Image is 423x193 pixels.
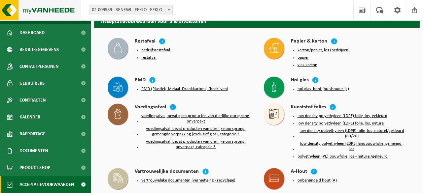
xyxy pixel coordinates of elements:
h2: Acceptatievoorwaarden voor alle afvalstoffen [94,14,420,27]
h4: Voedingsafval [135,104,166,111]
span: Gebruikers [20,75,45,92]
h4: Hol glas [291,77,309,84]
span: Acceptatievoorwaarden [20,176,74,193]
span: Rapportage [20,126,45,142]
span: Documenten [20,142,48,159]
button: PMD (Plastiek, Metaal, Drankkartons) (bedrijven) [141,86,228,92]
h4: Vertrouwelijke documenten [135,168,199,176]
button: voedingsafval, bevat producten van dierlijke oorsprong, gemengde verpakking (exclusief glas), cat... [141,126,250,137]
h4: PMD [135,77,146,84]
button: voedingsafval, bevat producten van dierlijke oorsprong, onverpakt, categorie 3 [141,139,250,150]
button: low density polyethyleen (LDPE) folie, los, naturel [297,121,385,126]
span: Contracten [20,92,46,109]
h4: Restafval [135,38,155,46]
button: karton/papier, los (bedrijven) [297,48,350,53]
button: low density polyethyleen (LDPE) folie, los, gekleurd [297,113,387,119]
h4: Kunststof folies [291,104,326,111]
button: restafval [141,55,156,60]
span: 02-009589 - RENEWI - EEKLO - EEKLO [89,5,172,15]
span: Dashboard [20,24,45,41]
button: bedrijfsrestafval [141,48,170,53]
button: vlak karton [297,62,317,68]
button: low density polyethyleen (LDPE) folie, los, naturel/gekleurd (80/20) [297,128,407,139]
button: vertrouwelijke documenten (vernietiging - recyclage) [141,178,235,183]
span: Product Shop [20,159,50,176]
button: low density polyethyleen (LDPE) landbouwfolie, gemengd , los [297,141,407,152]
button: voedingsafval, bevat geen producten van dierlijke oorsprong, onverpakt [141,113,250,124]
span: Contactpersonen [20,58,59,75]
span: 02-009589 - RENEWI - EEKLO - EEKLO [89,5,173,15]
button: polyethyleen (PE) bouwfolie, los - naturel/gekleurd [297,154,388,159]
button: hol glas, bont (huishoudelijk) [297,86,349,92]
h4: Papier & karton [291,38,327,46]
h4: A-Hout [291,168,307,176]
button: onbehandeld hout (A) [297,178,337,183]
button: papier [297,55,309,60]
span: Bedrijfsgegevens [20,41,59,58]
span: Kalender [20,109,40,126]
